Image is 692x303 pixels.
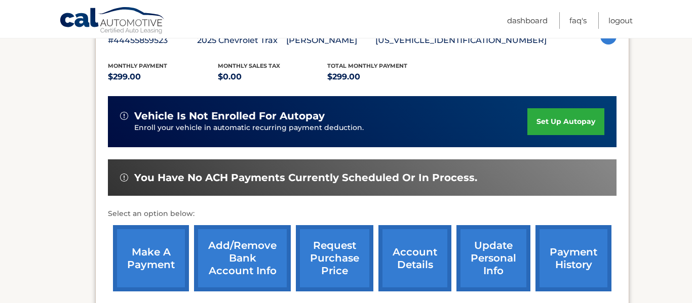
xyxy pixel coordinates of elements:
span: Monthly sales Tax [218,62,280,69]
p: [PERSON_NAME] [286,33,375,48]
a: account details [378,225,451,291]
a: set up autopay [527,108,604,135]
a: Dashboard [507,12,548,29]
a: payment history [535,225,611,291]
p: Select an option below: [108,208,617,220]
span: You have no ACH payments currently scheduled or in process. [134,171,477,184]
span: Monthly Payment [108,62,167,69]
a: Add/Remove bank account info [194,225,291,291]
a: FAQ's [569,12,587,29]
a: update personal info [456,225,530,291]
img: alert-white.svg [120,112,128,120]
span: vehicle is not enrolled for autopay [134,110,325,122]
p: $299.00 [327,70,437,84]
a: make a payment [113,225,189,291]
a: Logout [608,12,633,29]
p: 2025 Chevrolet Trax [197,33,286,48]
p: $299.00 [108,70,218,84]
a: Cal Automotive [59,7,166,36]
img: alert-white.svg [120,174,128,182]
p: #44455859523 [108,33,197,48]
p: Enroll your vehicle in automatic recurring payment deduction. [134,122,527,134]
p: $0.00 [218,70,328,84]
p: [US_VEHICLE_IDENTIFICATION_NUMBER] [375,33,547,48]
span: Total Monthly Payment [327,62,407,69]
a: request purchase price [296,225,373,291]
